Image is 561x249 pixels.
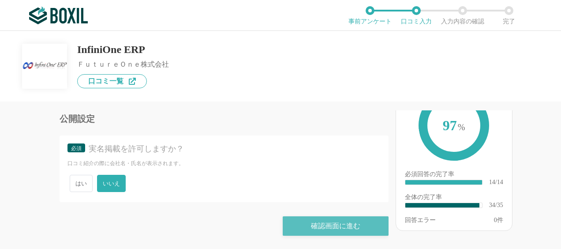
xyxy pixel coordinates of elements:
[489,202,503,208] div: 34/35
[77,44,169,55] div: InfiniOne ERP
[494,217,497,223] span: 0
[70,175,93,192] span: はい
[77,74,147,88] a: 口コミ一覧
[67,160,381,167] div: 口コミ紹介の際に会社名・氏名が表示されます。
[486,6,532,25] li: 完了
[405,217,436,223] div: 回答エラー
[458,122,465,132] span: %
[347,6,393,25] li: 事前アンケート
[29,7,88,24] img: ボクシルSaaS_ロゴ
[405,171,503,179] div: 必須回答の完了率
[88,78,123,85] span: 口コミ一覧
[283,216,389,236] div: 確認画面に進む
[489,179,503,185] div: 14/14
[89,143,370,155] div: 実名掲載を許可しますか？
[97,175,126,192] span: いいえ
[405,180,482,185] div: ​
[427,99,480,154] span: 97
[393,6,439,25] li: 口コミ入力
[60,114,389,123] div: 公開設定
[405,194,503,202] div: 全体の完了率
[77,61,169,68] div: ＦｕｔｕｒｅＯｎｅ株式会社
[71,145,82,151] span: 必須
[405,203,480,207] div: ​
[439,6,486,25] li: 入力内容の確認
[494,217,503,223] div: 件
